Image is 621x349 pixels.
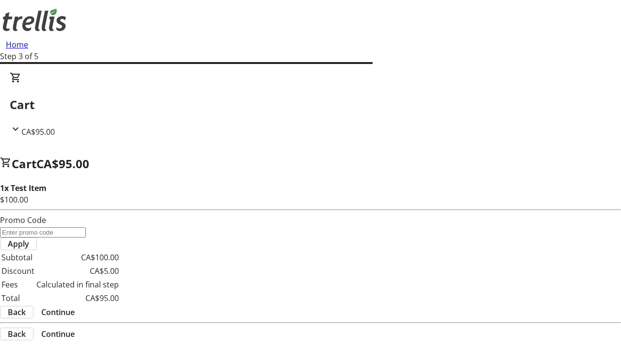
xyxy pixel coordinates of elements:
[1,278,35,291] td: Fees
[10,72,611,138] div: CartCA$95.00
[36,278,119,291] td: Calculated in final step
[1,251,35,264] td: Subtotal
[41,328,75,340] span: Continue
[36,265,119,277] td: CA$5.00
[36,292,119,304] td: CA$95.00
[36,156,89,172] span: CA$95.00
[1,292,35,304] td: Total
[21,127,55,137] span: CA$95.00
[12,156,36,172] span: Cart
[10,96,611,113] h2: Cart
[41,306,75,318] span: Continue
[1,265,35,277] td: Discount
[8,306,26,318] span: Back
[8,328,26,340] span: Back
[33,328,82,340] button: Continue
[8,238,29,250] span: Apply
[36,251,119,264] td: CA$100.00
[33,306,82,318] button: Continue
